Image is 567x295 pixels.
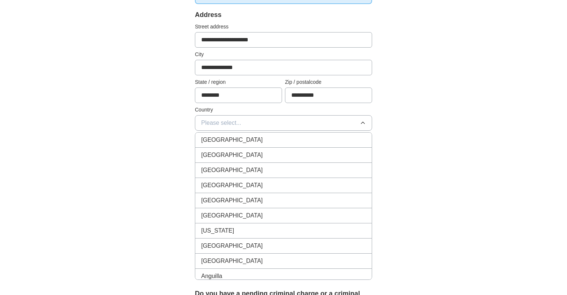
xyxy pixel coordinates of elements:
button: Please select... [195,115,372,131]
label: State / region [195,78,282,86]
span: [GEOGRAPHIC_DATA] [201,257,263,265]
span: Please select... [201,119,241,127]
span: [GEOGRAPHIC_DATA] [201,196,263,205]
span: [GEOGRAPHIC_DATA] [201,211,263,220]
label: Zip / postalcode [285,78,372,86]
span: [GEOGRAPHIC_DATA] [201,136,263,144]
span: [GEOGRAPHIC_DATA] [201,241,263,250]
span: [GEOGRAPHIC_DATA] [201,166,263,175]
div: Address [195,10,372,20]
label: Country [195,106,372,114]
label: Street address [195,23,372,31]
span: [GEOGRAPHIC_DATA] [201,181,263,190]
label: City [195,51,372,58]
span: Anguilla [201,272,222,281]
span: [GEOGRAPHIC_DATA] [201,151,263,159]
span: [US_STATE] [201,226,234,235]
